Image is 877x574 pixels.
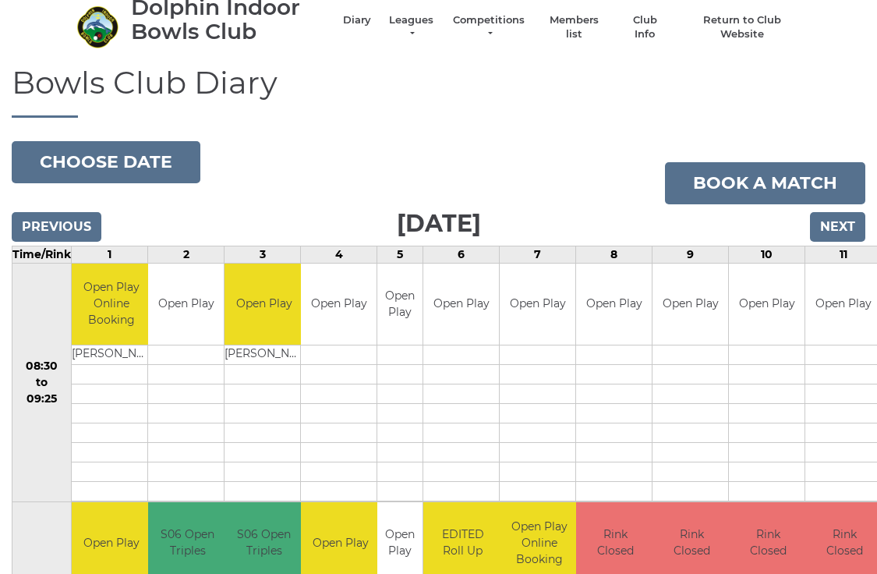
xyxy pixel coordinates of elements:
td: 5 [377,246,423,263]
td: [PERSON_NAME] [72,345,150,365]
button: Choose date [12,141,200,183]
img: Dolphin Indoor Bowls Club [76,5,119,48]
td: Open Play [576,264,652,345]
td: Open Play [225,264,303,345]
a: Return to Club Website [683,13,801,41]
a: Members list [542,13,606,41]
td: 2 [148,246,225,263]
td: Open Play [423,264,499,345]
td: Open Play [301,264,377,345]
a: Competitions [451,13,526,41]
td: 3 [225,246,301,263]
td: 9 [652,246,729,263]
td: Open Play [652,264,728,345]
a: Diary [343,13,371,27]
td: 1 [72,246,148,263]
td: 4 [301,246,377,263]
a: Leagues [387,13,436,41]
a: Club Info [622,13,667,41]
input: Next [810,212,865,242]
td: Time/Rink [12,246,72,263]
a: Book a match [665,162,865,204]
td: 8 [576,246,652,263]
input: Previous [12,212,101,242]
td: 7 [500,246,576,263]
td: Open Play Online Booking [72,264,150,345]
td: Open Play [148,264,224,345]
td: Open Play [729,264,805,345]
td: Open Play [500,264,575,345]
td: 10 [729,246,805,263]
td: [PERSON_NAME] [225,345,303,365]
td: 08:30 to 09:25 [12,263,72,502]
td: 6 [423,246,500,263]
td: Open Play [377,264,423,345]
h1: Bowls Club Diary [12,66,865,118]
